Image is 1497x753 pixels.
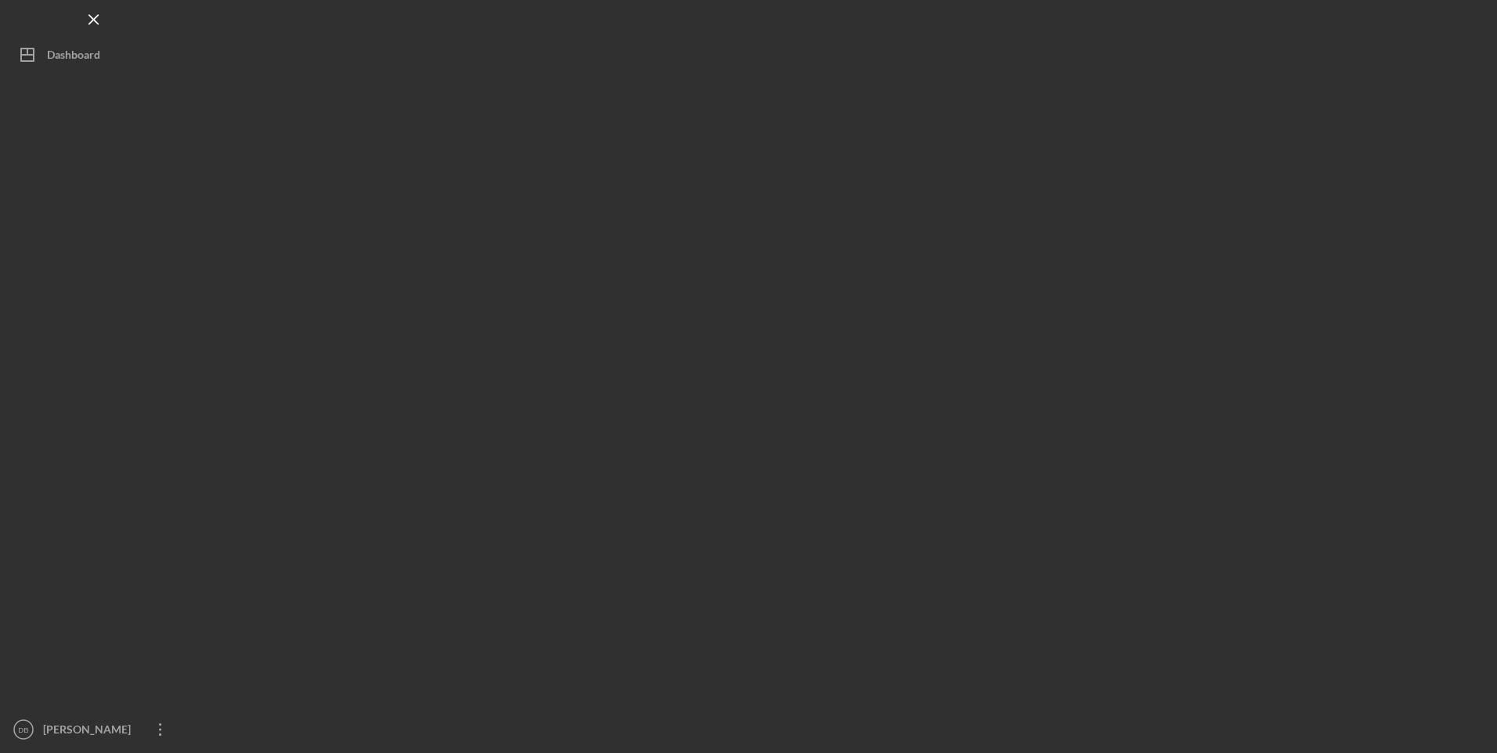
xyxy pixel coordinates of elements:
[47,39,100,74] div: Dashboard
[39,714,141,749] div: [PERSON_NAME]
[8,714,180,745] button: DB[PERSON_NAME]
[8,39,180,70] button: Dashboard
[18,726,28,734] text: DB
